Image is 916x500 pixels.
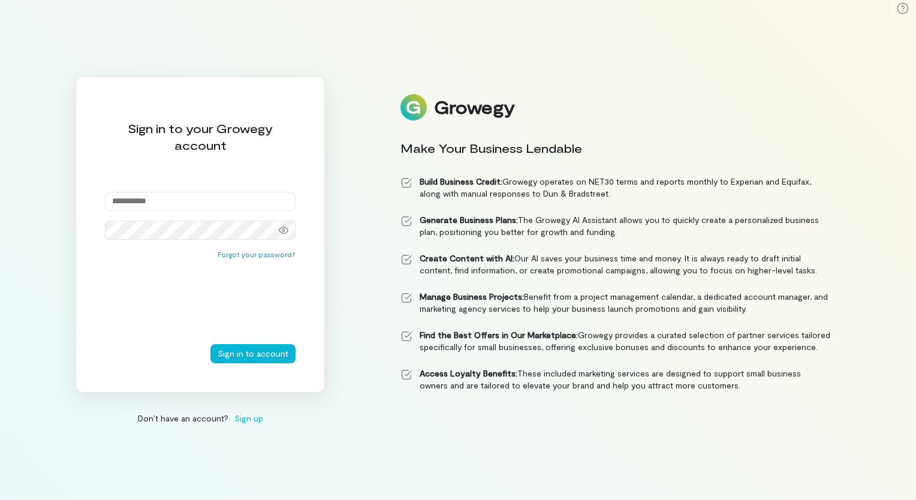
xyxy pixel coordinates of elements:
div: Don’t have an account? [76,412,325,424]
strong: Find the Best Offers in Our Marketplace: [420,330,578,340]
strong: Access Loyalty Benefits: [420,368,517,378]
strong: Build Business Credit: [420,176,502,186]
img: Logo [400,94,427,121]
li: The Growegy AI Assistant allows you to quickly create a personalized business plan, positioning y... [400,214,831,238]
button: Sign in to account [210,344,296,363]
li: Our AI saves your business time and money. It is always ready to draft initial content, find info... [400,252,831,276]
div: Make Your Business Lendable [400,140,831,156]
strong: Generate Business Plans: [420,215,518,225]
div: Sign in to your Growegy account [105,120,296,153]
li: Benefit from a project management calendar, a dedicated account manager, and marketing agency ser... [400,291,831,315]
li: Growegy provides a curated selection of partner services tailored specifically for small business... [400,329,831,353]
strong: Create Content with AI: [420,253,514,263]
li: These included marketing services are designed to support small business owners and are tailored ... [400,368,831,391]
strong: Manage Business Projects: [420,291,524,302]
button: Forgot your password? [218,249,296,259]
div: Growegy [434,97,514,118]
span: Sign up [234,412,263,424]
li: Growegy operates on NET30 terms and reports monthly to Experian and Equifax, along with manual re... [400,176,831,200]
